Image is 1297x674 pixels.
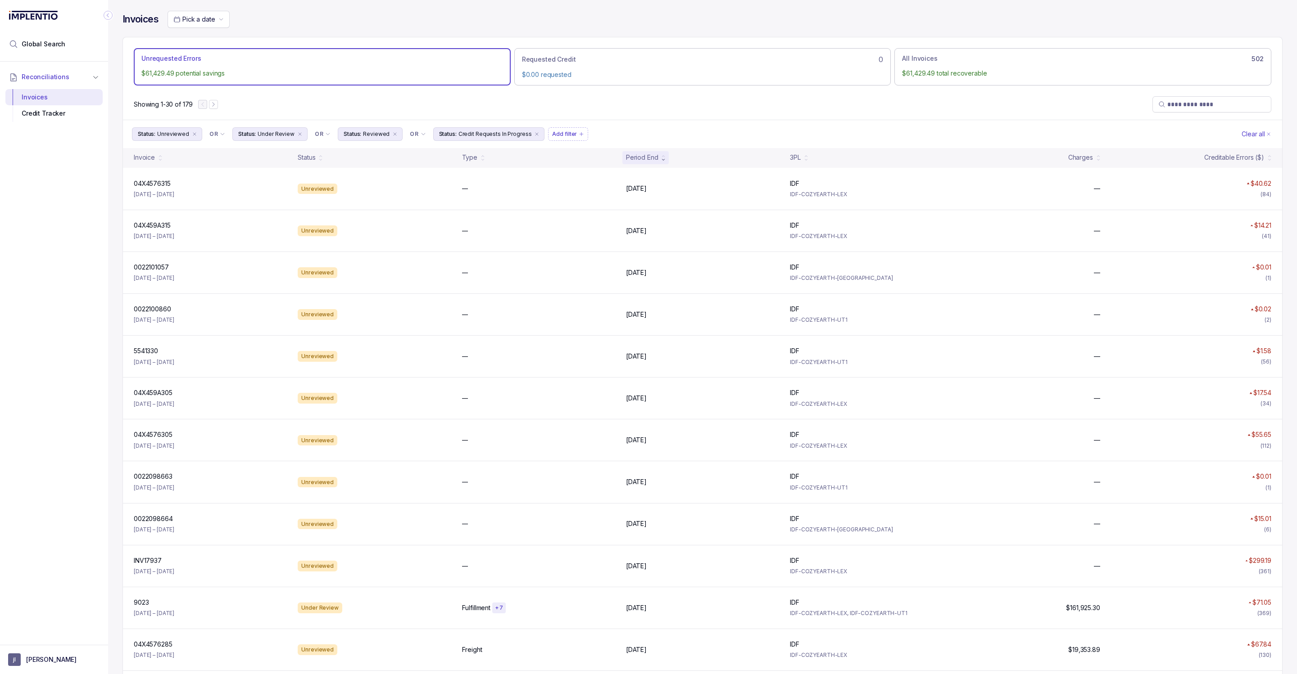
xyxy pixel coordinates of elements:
[1247,434,1250,436] img: red pointer upwards
[134,100,193,109] p: Showing 1-30 of 179
[134,232,174,241] p: [DATE] – [DATE]
[790,388,799,397] p: IDF
[462,184,468,193] p: —
[134,346,158,355] p: 5541330
[209,130,218,138] p: OR
[232,127,308,141] button: Filter Chip Under Review
[790,441,943,450] p: IDF-COZYEARTH-LEX
[363,130,390,139] p: Reviewed
[298,184,337,194] div: Unreviewed
[1265,274,1271,283] div: (1)
[311,128,334,140] button: Filter Chip Connector undefined
[790,640,799,649] p: IDF
[1094,184,1100,193] p: —
[522,70,884,79] p: $0.00 requested
[902,69,1264,78] p: $61,429.49 total recoverable
[790,358,943,367] p: IDF-COZYEARTH-UT1
[298,153,315,162] div: Status
[462,477,468,486] p: —
[1247,182,1249,184] img: red pointer upwards
[391,130,399,138] div: remove content
[298,602,342,613] div: Under Review
[1261,190,1271,199] div: (84)
[462,310,468,319] p: —
[134,358,174,367] p: [DATE] – [DATE]
[5,87,103,124] div: Reconciliations
[1252,476,1255,478] img: red pointer upwards
[26,655,77,664] p: [PERSON_NAME]
[410,130,418,138] p: OR
[626,562,647,571] p: [DATE]
[122,13,159,26] h4: Invoices
[626,153,658,162] div: Period End
[134,651,174,660] p: [DATE] – [DATE]
[790,400,943,409] p: IDF-COZYEARTH-LEX
[13,105,95,121] div: Credit Tracker
[462,436,468,445] p: —
[626,268,647,277] p: [DATE]
[410,130,426,138] li: Filter Chip Connector undefined
[626,184,647,193] p: [DATE]
[1250,225,1253,227] img: red pointer upwards
[1254,514,1271,523] p: $15.01
[315,130,323,138] p: OR
[522,55,576,64] p: Requested Credit
[298,267,337,278] div: Unreviewed
[338,127,403,141] li: Filter Chip Reviewed
[134,567,174,576] p: [DATE] – [DATE]
[626,645,647,654] p: [DATE]
[134,179,171,188] p: 04X4576315
[182,15,215,23] span: Pick a date
[138,130,155,139] p: Status:
[1265,483,1271,492] div: (1)
[134,263,169,272] p: 0022101057
[134,100,193,109] div: Remaining page entries
[495,604,503,611] p: + 7
[1250,517,1253,520] img: red pointer upwards
[1248,602,1251,604] img: red pointer upwards
[1094,268,1100,277] p: —
[22,40,65,49] span: Global Search
[134,598,149,607] p: 9023
[141,54,201,63] p: Unrequested Errors
[22,72,69,81] span: Reconciliations
[134,190,174,199] p: [DATE] – [DATE]
[1066,603,1100,612] p: $161,925.30
[134,514,173,523] p: 0022098664
[790,153,801,162] div: 3PL
[790,179,799,188] p: IDF
[134,609,174,618] p: [DATE] – [DATE]
[132,127,202,141] li: Filter Chip Unreviewed
[168,11,230,28] button: Date Range Picker
[1240,127,1273,141] button: Clear Filters
[103,10,113,21] div: Collapse Icon
[1259,651,1271,660] div: (130)
[1252,55,1264,63] h6: 502
[134,441,174,450] p: [DATE] – [DATE]
[1068,645,1100,654] p: $19,353.89
[790,232,943,241] p: IDF-COZYEARTH-LEX
[344,130,361,139] p: Status:
[1094,394,1100,403] p: —
[13,89,95,105] div: Invoices
[790,483,943,492] p: IDF-COZYEARTH-UT1
[548,127,588,141] button: Filter Chip Add filter
[462,519,468,528] p: —
[626,477,647,486] p: [DATE]
[1256,346,1271,355] p: $1.58
[406,128,429,140] button: Filter Chip Connector undefined
[157,130,189,139] p: Unreviewed
[1094,310,1100,319] p: —
[134,483,174,492] p: [DATE] – [DATE]
[134,153,155,162] div: Invoice
[238,130,256,139] p: Status:
[462,153,477,162] div: Type
[522,54,884,65] div: 0
[462,394,468,403] p: —
[296,130,304,138] div: remove content
[298,644,337,655] div: Unreviewed
[790,651,943,660] p: IDF-COZYEARTH-LEX
[1254,221,1271,230] p: $14.21
[626,436,647,445] p: [DATE]
[298,225,337,236] div: Unreviewed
